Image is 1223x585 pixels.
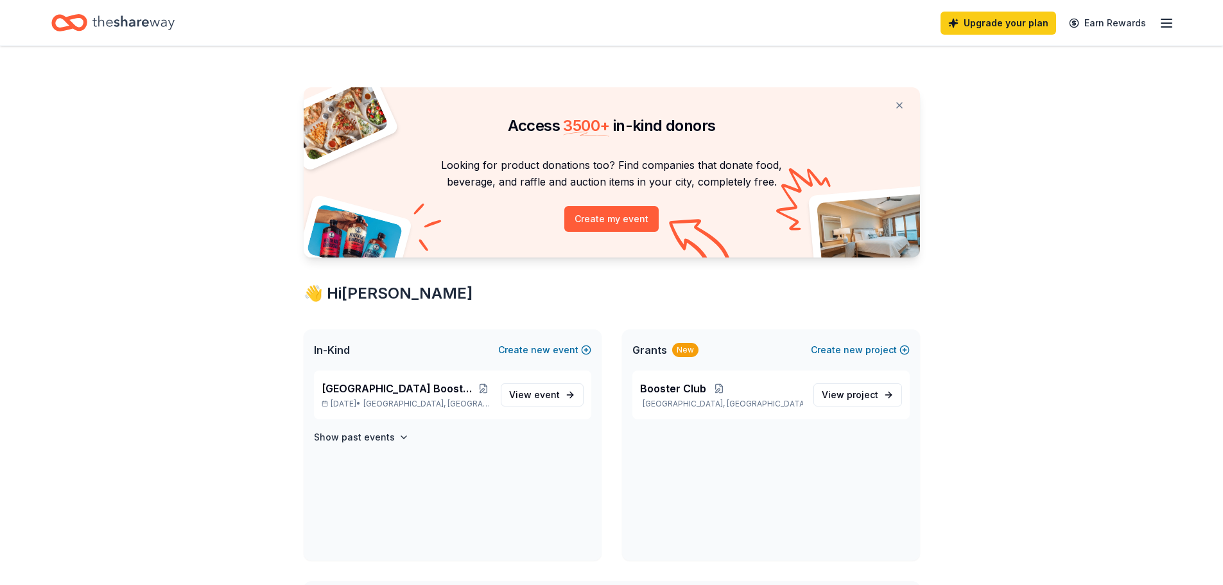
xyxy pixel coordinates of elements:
span: project [847,389,878,400]
button: Show past events [314,430,409,445]
img: Curvy arrow [669,219,733,267]
a: View event [501,383,584,406]
span: new [844,342,863,358]
img: Pizza [289,80,389,162]
span: View [822,387,878,403]
button: Createnewproject [811,342,910,358]
span: View [509,387,560,403]
span: [GEOGRAPHIC_DATA] Booster Club 2nd Annual Casino Night [322,381,478,396]
p: Looking for product donations too? Find companies that donate food, beverage, and raffle and auct... [319,157,905,191]
div: New [672,343,698,357]
span: new [531,342,550,358]
span: Grants [632,342,667,358]
a: Upgrade your plan [941,12,1056,35]
h4: Show past events [314,430,395,445]
span: Booster Club [640,381,706,396]
span: [GEOGRAPHIC_DATA], [GEOGRAPHIC_DATA] [363,399,490,409]
p: [DATE] • [322,399,490,409]
span: In-Kind [314,342,350,358]
button: Create my event [564,206,659,232]
p: [GEOGRAPHIC_DATA], [GEOGRAPHIC_DATA] [640,399,803,409]
span: 3500 + [563,116,609,135]
span: event [534,389,560,400]
div: 👋 Hi [PERSON_NAME] [304,283,920,304]
span: Access in-kind donors [508,116,716,135]
a: Home [51,8,175,38]
a: Earn Rewards [1061,12,1154,35]
button: Createnewevent [498,342,591,358]
a: View project [813,383,902,406]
